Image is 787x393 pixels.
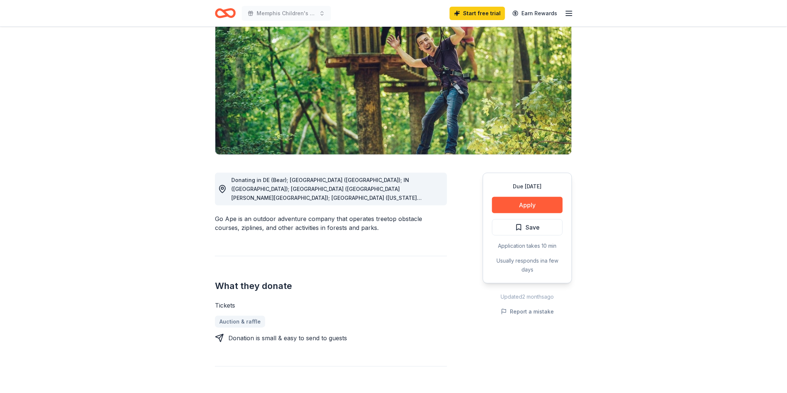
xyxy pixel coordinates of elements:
[492,219,563,236] button: Save
[492,256,563,274] div: Usually responds in a few days
[242,6,331,21] button: Memphis Children's Business Fair
[215,214,447,232] div: Go Ape is an outdoor adventure company that operates treetop obstacle courses, ziplines, and othe...
[508,7,562,20] a: Earn Rewards
[492,241,563,250] div: Application takes 10 min
[231,177,427,254] span: Donating in DE (Bear); [GEOGRAPHIC_DATA] ([GEOGRAPHIC_DATA]); IN ([GEOGRAPHIC_DATA]); [GEOGRAPHIC...
[215,4,236,22] a: Home
[215,301,447,310] div: Tickets
[215,316,265,328] a: Auction & raffle
[492,197,563,213] button: Apply
[483,292,572,301] div: Updated 2 months ago
[501,307,554,316] button: Report a mistake
[492,182,563,191] div: Due [DATE]
[215,280,447,292] h2: What they donate
[257,9,316,18] span: Memphis Children's Business Fair
[450,7,505,20] a: Start free trial
[526,223,540,232] span: Save
[215,13,572,155] img: Image for Go Ape
[228,334,347,342] div: Donation is small & easy to send to guests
